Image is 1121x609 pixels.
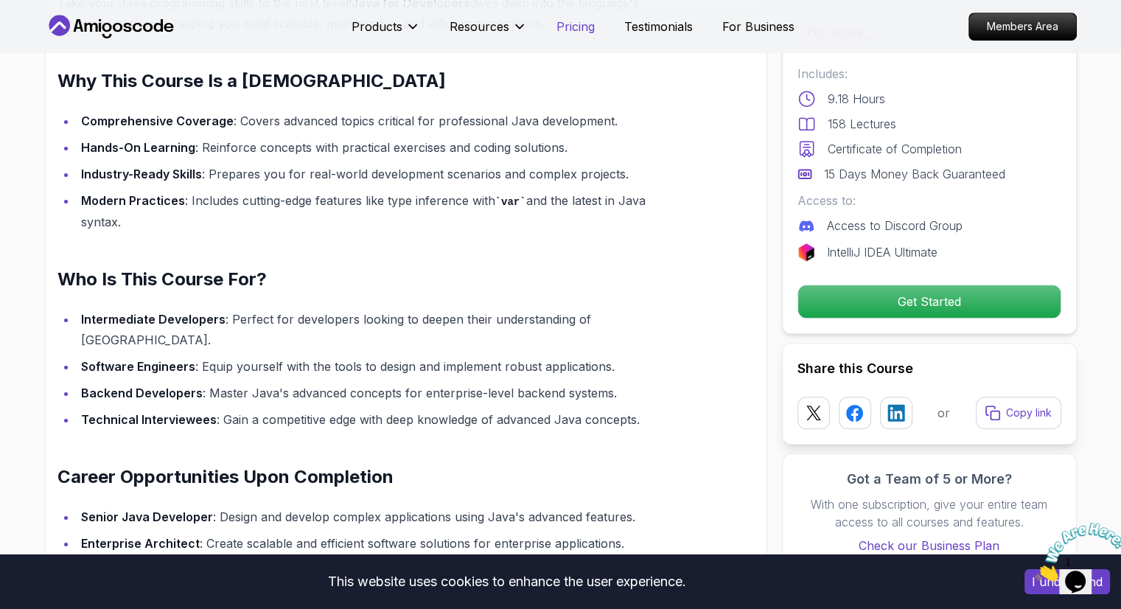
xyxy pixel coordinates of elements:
li: : Perfect for developers looking to deepen their understanding of [GEOGRAPHIC_DATA]. [77,309,685,350]
a: Testimonials [624,18,693,35]
button: Accept cookies [1024,569,1110,594]
strong: Enterprise Architect [81,536,200,551]
img: jetbrains logo [797,243,815,261]
li: : Gain a competitive edge with deep knowledge of advanced Java concepts. [77,409,685,430]
a: For Business [722,18,795,35]
li: : Reinforce concepts with practical exercises and coding solutions. [77,137,685,158]
strong: Technical Interviewees [81,412,217,427]
li: : Design and develop complex applications using Java's advanced features. [77,507,685,527]
strong: Software Engineers [81,359,195,374]
a: Pricing [556,18,595,35]
p: 158 Lectures [828,115,896,133]
p: 15 Days Money Back Guaranteed [824,165,1005,183]
code: var [495,196,526,208]
button: Get Started [797,285,1061,319]
button: Copy link [976,397,1061,429]
p: Copy link [1006,406,1052,420]
h2: Who Is This Course For? [57,268,685,291]
p: With one subscription, give your entire team access to all courses and features. [797,495,1061,531]
p: Access to: [797,192,1061,209]
li: : Equip yourself with the tools to design and implement robust applications. [77,356,685,377]
strong: Modern Practices [81,193,185,208]
p: Get Started [798,285,1061,318]
a: Members Area [968,13,1077,41]
li: : Covers advanced topics critical for professional Java development. [77,111,685,131]
p: IntelliJ IDEA Ultimate [827,243,937,261]
strong: Intermediate Developers [81,312,226,327]
strong: Industry-Ready Skills [81,167,202,181]
p: Access to Discord Group [827,217,963,234]
button: Products [352,18,420,47]
strong: Hands-On Learning [81,140,195,155]
button: Resources [450,18,527,47]
a: Check our Business Plan [797,537,1061,554]
p: Products [352,18,402,35]
span: 1 [6,6,12,18]
li: : Prepares you for real-world development scenarios and complex projects. [77,164,685,184]
p: or [937,404,950,422]
p: Includes: [797,65,1061,83]
p: Resources [450,18,509,35]
h2: Career Opportunities Upon Completion [57,465,685,489]
p: Certificate of Completion [828,140,962,158]
li: : Create scalable and efficient software solutions for enterprise applications. [77,533,685,554]
p: Members Area [969,13,1076,40]
li: : Includes cutting-edge features like type inference with and the latest in Java syntax. [77,190,685,232]
strong: Backend Developers [81,386,203,400]
h3: Got a Team of 5 or More? [797,469,1061,490]
h2: Why This Course Is a [DEMOGRAPHIC_DATA] [57,69,685,93]
strong: Senior Java Developer [81,509,213,524]
iframe: chat widget [1030,517,1121,587]
div: This website uses cookies to enhance the user experience. [11,565,1002,598]
p: 9.18 Hours [828,90,885,108]
h2: Share this Course [797,358,1061,379]
li: : Master Java's advanced concepts for enterprise-level backend systems. [77,383,685,403]
strong: Comprehensive Coverage [81,114,234,128]
img: Chat attention grabber [6,6,97,64]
